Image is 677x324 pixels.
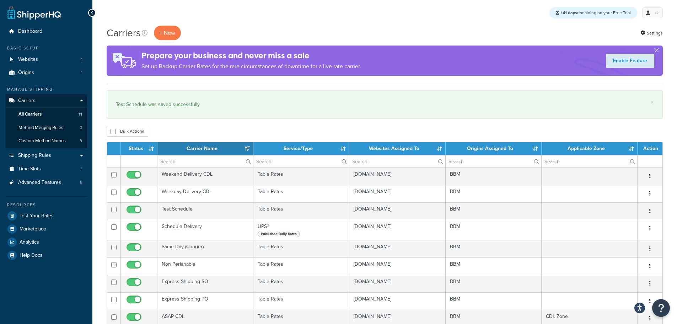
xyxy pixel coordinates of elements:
[157,168,253,185] td: Weekend Delivery CDL
[81,57,82,63] span: 1
[253,240,349,257] td: Table Rates
[5,236,87,249] a: Analytics
[253,220,349,240] td: UPS®
[5,108,87,121] li: All Carriers
[157,155,253,168] input: Search
[253,275,349,292] td: Table Rates
[157,292,253,310] td: Express Shipping PO
[652,299,670,317] button: Open Resource Center
[349,142,445,155] th: Websites Assigned To: activate to sort column ascending
[18,70,34,76] span: Origins
[549,7,637,18] div: remaining on your Free Trial
[253,185,349,202] td: Table Rates
[5,163,87,176] a: Time Slots 1
[253,257,349,275] td: Table Rates
[157,185,253,202] td: Weekday Delivery CDL
[349,202,445,220] td: [DOMAIN_NAME]
[446,220,542,240] td: BBM
[5,53,87,66] li: Websites
[107,26,141,40] h1: Carriers
[640,28,663,38] a: Settings
[651,100,654,105] a: ×
[5,134,87,148] li: Custom Method Names
[141,50,361,62] h4: Prepare your business and never miss a sale
[157,202,253,220] td: Test Schedule
[154,26,181,40] button: + New
[253,168,349,185] td: Table Rates
[5,176,87,189] a: Advanced Features 5
[5,209,87,222] a: Test Your Rates
[81,166,82,172] span: 1
[5,108,87,121] a: All Carriers 11
[18,180,61,186] span: Advanced Features
[80,138,82,144] span: 3
[446,155,541,168] input: Search
[446,202,542,220] td: BBM
[157,220,253,240] td: Schedule Delivery
[542,142,638,155] th: Applicable Zone: activate to sort column ascending
[349,292,445,310] td: [DOMAIN_NAME]
[349,275,445,292] td: [DOMAIN_NAME]
[446,292,542,310] td: BBM
[253,142,349,155] th: Service/Type: activate to sort column ascending
[5,94,87,107] a: Carriers
[18,125,63,131] span: Method Merging Rules
[141,62,361,71] p: Set up Backup Carrier Rates for the rare circumstances of downtime for a live rate carrier.
[446,185,542,202] td: BBM
[561,10,577,16] strong: 141 days
[606,54,654,68] a: Enable Feature
[5,249,87,262] a: Help Docs
[20,213,54,219] span: Test Your Rates
[258,231,300,237] span: Published Daily Rates
[5,121,87,134] a: Method Merging Rules 0
[5,86,87,92] div: Manage Shipping
[18,111,42,117] span: All Carriers
[446,168,542,185] td: BBM
[5,25,87,38] a: Dashboard
[5,121,87,134] li: Method Merging Rules
[5,202,87,208] div: Resources
[157,257,253,275] td: Non Perishable
[5,53,87,66] a: Websites 1
[79,111,82,117] span: 11
[446,275,542,292] td: BBM
[20,239,39,245] span: Analytics
[446,142,542,155] th: Origins Assigned To: activate to sort column ascending
[5,66,87,79] li: Origins
[18,28,42,34] span: Dashboard
[20,253,43,259] span: Help Docs
[446,240,542,257] td: BBM
[18,138,66,144] span: Custom Method Names
[253,202,349,220] td: Table Rates
[5,149,87,162] a: Shipping Rules
[18,98,36,104] span: Carriers
[349,185,445,202] td: [DOMAIN_NAME]
[20,226,46,232] span: Marketplace
[253,155,349,168] input: Search
[349,220,445,240] td: [DOMAIN_NAME]
[80,180,82,186] span: 5
[157,275,253,292] td: Express Shipping SO
[107,126,148,137] button: Bulk Actions
[349,155,445,168] input: Search
[18,153,51,159] span: Shipping Rules
[81,70,82,76] span: 1
[542,155,637,168] input: Search
[121,142,157,155] th: Status: activate to sort column ascending
[5,223,87,235] a: Marketplace
[18,57,38,63] span: Websites
[107,46,141,76] img: ad-rules-rateshop-fe6ec290ccb7230408bd80ed9643f0289d75e0ffd9eb532fc0e269fcd187b520.png
[5,163,87,176] li: Time Slots
[5,66,87,79] a: Origins 1
[446,257,542,275] td: BBM
[5,45,87,51] div: Basic Setup
[638,142,662,155] th: Action
[5,134,87,148] a: Custom Method Names 3
[349,168,445,185] td: [DOMAIN_NAME]
[157,142,253,155] th: Carrier Name: activate to sort column ascending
